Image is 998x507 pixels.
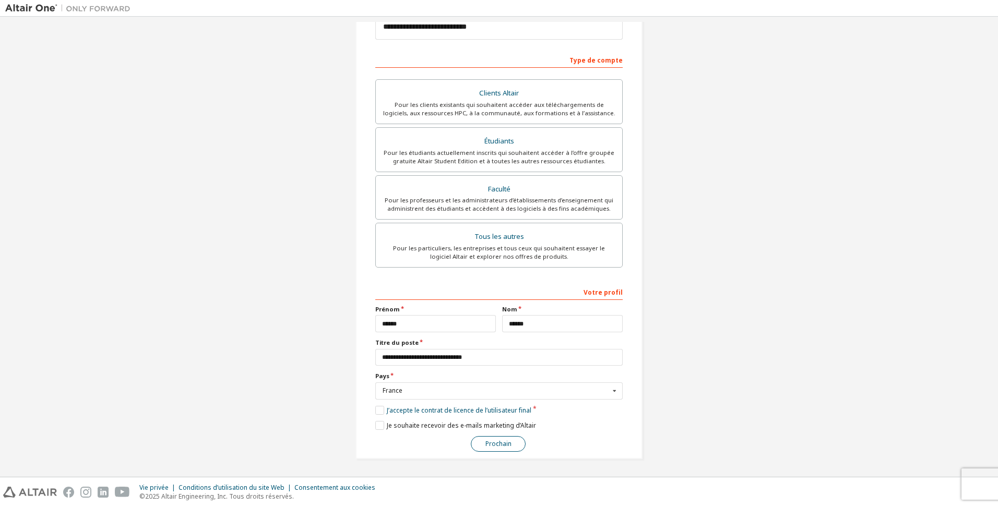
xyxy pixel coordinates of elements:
[375,51,623,68] div: Type de compte
[145,492,294,501] font: 2025 Altair Engineering, Inc. Tous droits réservés.
[98,487,109,498] img: linkedin.svg
[382,244,616,261] div: Pour les particuliers, les entreprises et tous ceux qui souhaitent essayer le logiciel Altair et ...
[375,283,623,300] div: Votre profil
[375,305,496,313] label: Prénom
[382,149,616,165] div: Pour les étudiants actuellement inscrits qui souhaitent accéder à l’offre groupée gratuite Altair...
[382,182,616,197] div: Faculté
[375,421,536,430] label: Je souhaite recevoir des e-mails marketing d’Altair
[139,484,179,492] div: Vie privée
[382,196,616,213] div: Pour les professeurs et les administrateurs d’établissements d’enseignement qui administrent des ...
[382,86,616,101] div: Clients Altair
[294,484,382,492] div: Consentement aux cookies
[387,406,531,415] a: J’accepte le contrat de licence de l’utilisateur final
[382,230,616,244] div: Tous les autres
[5,3,136,14] img: Altaïr un
[3,487,57,498] img: altair_logo.svg
[502,305,623,313] label: Nom
[375,339,623,347] label: Titre du poste
[471,436,526,452] button: Prochain
[383,388,610,394] div: France
[382,101,616,117] div: Pour les clients existants qui souhaitent accéder aux téléchargements de logiciels, aux ressource...
[63,487,74,498] img: facebook.svg
[80,487,91,498] img: instagram.svg
[115,487,130,498] img: youtube.svg
[179,484,294,492] div: Conditions d’utilisation du site Web
[375,372,623,380] label: Pays
[382,134,616,149] div: Étudiants
[139,492,382,501] p: ©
